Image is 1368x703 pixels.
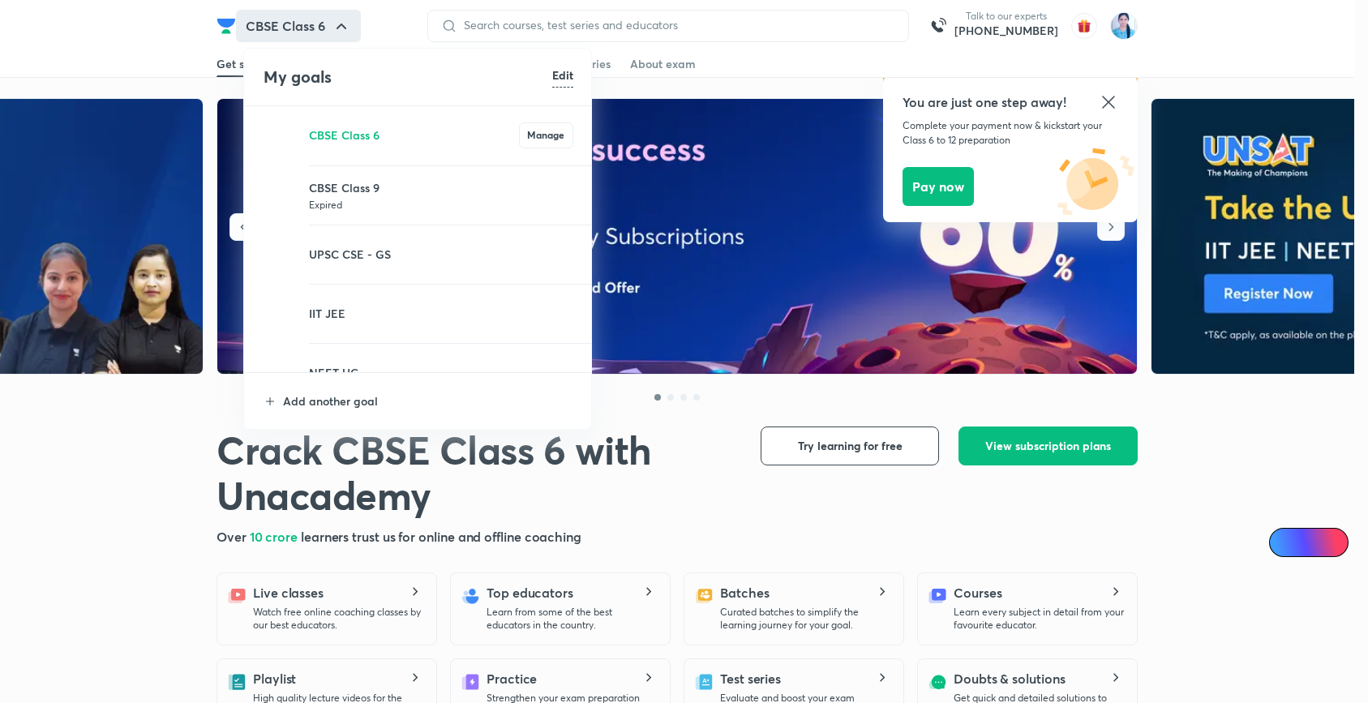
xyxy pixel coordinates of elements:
p: NEET UG [309,364,573,381]
img: NEET UG [264,357,296,389]
img: CBSE Class 6 [264,119,296,152]
h6: Edit [552,66,573,84]
p: Add another goal [283,392,573,409]
h4: My goals [264,65,552,89]
img: UPSC CSE - GS [264,238,296,271]
img: CBSE Class 9 [264,180,296,212]
p: CBSE Class 6 [309,126,519,144]
img: IIT JEE [264,298,296,330]
p: IIT JEE [309,305,573,322]
p: UPSC CSE - GS [309,246,573,263]
p: CBSE Class 9 [309,179,573,196]
p: Expired [309,196,573,212]
button: Manage [519,122,573,148]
